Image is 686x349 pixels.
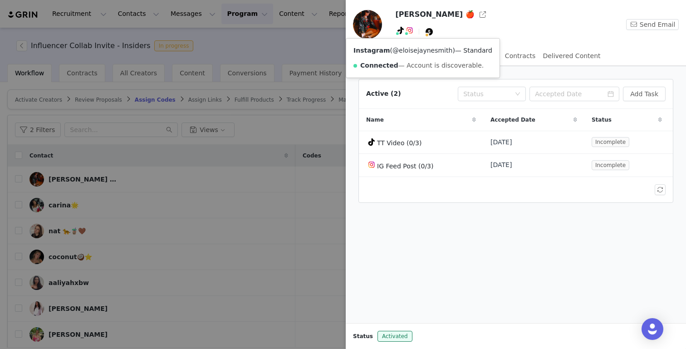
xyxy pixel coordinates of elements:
[490,116,535,124] span: Accepted Date
[515,91,520,98] i: icon: down
[366,116,384,124] span: Name
[358,79,673,203] article: Active
[377,331,412,342] span: Activated
[623,87,666,101] button: Add Task
[529,87,619,101] input: Accepted Date
[543,46,600,66] div: Delivered Content
[353,10,382,39] img: b47ab253-0aff-4dd7-978b-525ac20df4a9.jpg
[377,139,421,147] span: TT Video (0/3)
[642,318,663,340] div: Open Intercom Messenger
[592,137,629,147] span: Incomplete
[490,160,512,170] span: [DATE]
[377,162,433,170] span: IG Feed Post (0/3)
[366,89,401,98] div: Active (2)
[505,46,536,66] div: Contracts
[592,160,629,170] span: Incomplete
[463,89,510,98] div: Status
[406,27,413,34] img: instagram.svg
[608,91,614,97] i: icon: calendar
[353,332,373,340] span: Status
[490,138,512,147] span: [DATE]
[368,161,375,168] img: instagram.svg
[395,9,474,20] h3: [PERSON_NAME] 🍎
[626,19,679,30] button: Send Email
[592,116,612,124] span: Status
